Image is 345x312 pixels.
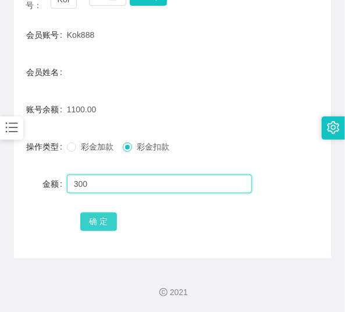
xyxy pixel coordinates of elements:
[26,68,67,77] label: 会员姓名
[132,142,174,151] span: 彩金扣款
[67,105,97,114] span: 1100.00
[327,121,340,134] i: 图标: setting
[67,30,94,40] span: Kok888
[80,212,118,231] button: 确 定
[26,142,67,151] label: 操作类型
[76,142,118,151] span: 彩金加款
[9,286,336,299] div: 2021
[4,120,19,135] i: 图标: bars
[67,175,252,193] input: 请输入
[159,288,168,296] i: 图标: copyright
[26,105,67,114] label: 账号余额
[26,30,67,40] label: 会员账号
[42,179,67,189] label: 金额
